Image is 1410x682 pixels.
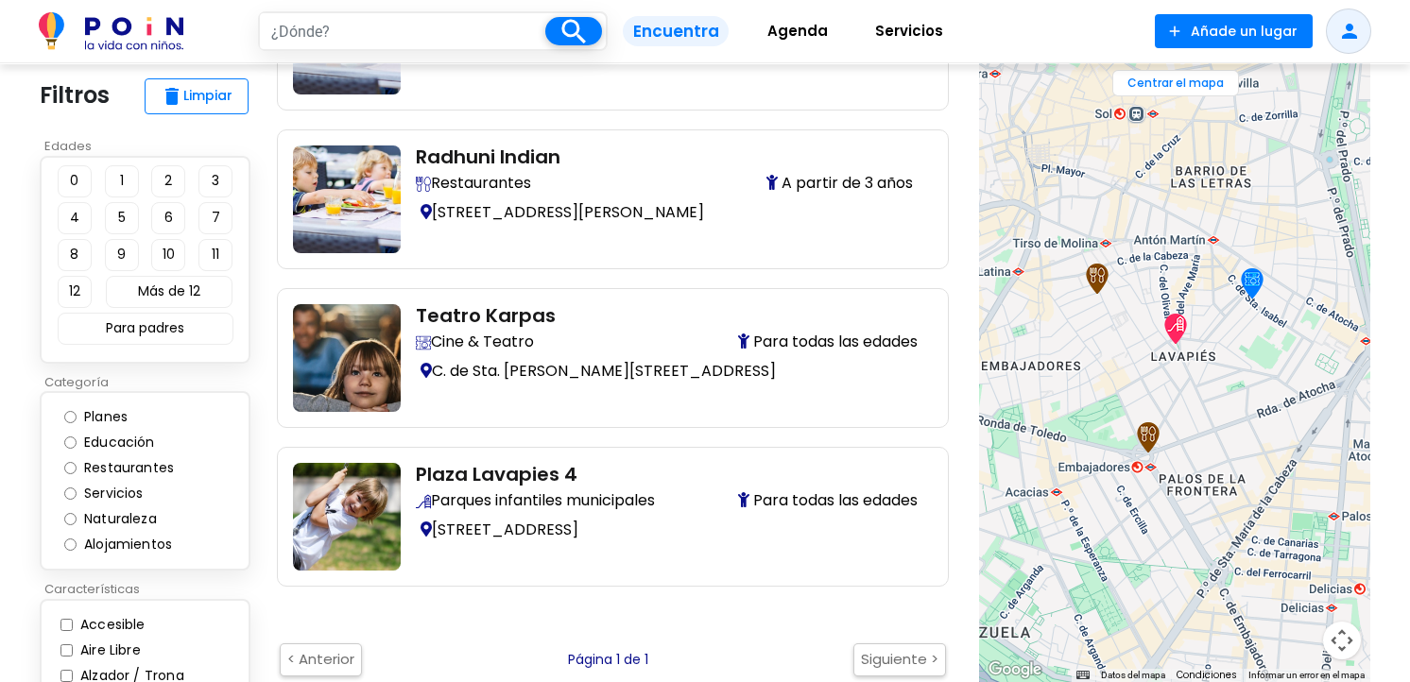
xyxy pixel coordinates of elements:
p: Características [40,580,262,599]
a: teatro-karpas Teatro Karpas Descubre salas de cine y teatro family-friendly: programación infanti... [293,304,933,412]
i: search [558,15,591,48]
a: Agenda [744,9,851,55]
button: 7 [198,202,232,234]
button: Más de 12 [106,276,232,308]
button: 4 [58,202,92,234]
label: Aire Libre [76,640,141,660]
label: Accesible [76,615,146,635]
p: [STREET_ADDRESS] [416,516,918,543]
img: Descubre restaurantes family-friendly con zonas infantiles, tronas, menús para niños y espacios a... [416,177,431,192]
button: Centrar el mapa [1112,70,1239,96]
a: plaza-lavapies-4 Plaza Lavapies 4 Encuentra los mejores parques infantiles públicos para disfruta... [293,463,933,571]
img: Google [984,657,1046,682]
a: Condiciones (se abre en una nueva pestaña) [1177,668,1237,682]
button: Controles de visualización del mapa [1323,622,1361,659]
button: Añade un lugar [1155,14,1313,48]
h2: Teatro Karpas [416,304,918,327]
span: Servicios [867,16,952,46]
button: 9 [105,239,139,271]
img: radhuni-indian [293,145,401,253]
span: Agenda [759,16,836,46]
button: Siguiente > [853,643,946,676]
label: Educación [79,433,174,452]
button: 12 [58,276,92,308]
input: ¿Dónde? [260,13,546,49]
img: Encuentra los mejores parques infantiles públicos para disfrutar al aire libre con niños. Más de ... [416,494,431,509]
img: plaza-lavapies-4 [293,463,401,571]
button: 0 [58,165,92,197]
img: POiN [39,12,183,50]
img: Descubre salas de cine y teatro family-friendly: programación infantil, accesibilidad y comodidad... [416,335,431,350]
span: delete [161,85,183,108]
div: Teatro Karpas [1237,268,1267,298]
div: Radhuni Indian [1133,422,1163,452]
div: Adorado Bar Lavapiés [1082,264,1112,294]
span: Cine & Teatro [416,331,534,353]
span: Parques infantiles municipales [416,489,655,512]
span: Encuentra [623,16,728,47]
span: A partir de 3 años [766,172,918,195]
img: teatro-karpas [293,304,401,412]
label: Naturaleza [79,509,176,529]
button: Para padres [58,313,233,345]
span: Para todas las edades [738,489,918,512]
p: Categoría [40,373,262,392]
a: Servicios [851,9,967,55]
label: Restaurantes [79,458,193,478]
button: 2 [151,165,185,197]
button: 11 [198,239,232,271]
h2: Radhuni Indian [416,145,918,168]
button: < Anterior [280,643,362,676]
button: 1 [105,165,139,197]
span: Restaurantes [416,172,531,195]
button: Combinaciones de teclas [1076,669,1090,682]
label: Alojamientos [79,535,191,554]
span: Para todas las edades [738,331,918,353]
label: Planes [79,407,146,427]
h2: Plaza Lavapies 4 [416,463,918,486]
button: 5 [105,202,139,234]
button: 3 [198,165,232,197]
a: radhuni-indian Radhuni Indian Descubre restaurantes family-friendly con zonas infantiles, tronas,... [293,145,933,253]
div: Plaza Lavapies 4 [1161,314,1191,344]
a: Informar un error en el mapa [1248,670,1365,680]
button: Datos del mapa [1101,669,1165,682]
p: Página 1 de 1 [568,650,648,670]
button: deleteLimpiar [145,78,249,114]
p: Filtros [40,78,110,112]
a: Abrir esta área en Google Maps (se abre en una ventana nueva) [984,657,1046,682]
p: Edades [40,137,262,156]
button: 8 [58,239,92,271]
p: C. de Sta. [PERSON_NAME][STREET_ADDRESS] [416,357,918,384]
label: Servicios [79,484,163,503]
p: [STREET_ADDRESS][PERSON_NAME] [416,198,918,226]
button: 10 [151,239,185,271]
a: Encuentra [608,9,743,55]
button: 6 [151,202,185,234]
